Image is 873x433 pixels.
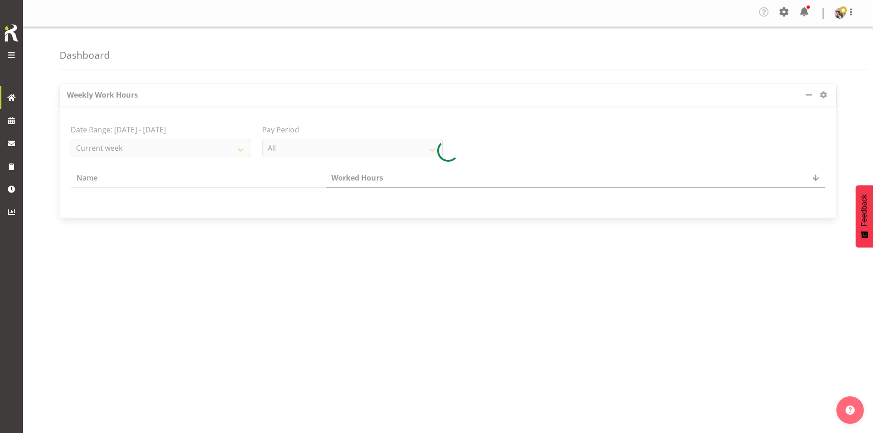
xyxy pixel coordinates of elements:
[860,194,868,226] span: Feedback
[856,185,873,247] button: Feedback - Show survey
[60,50,110,60] h4: Dashboard
[835,8,846,19] img: shaun-dalgetty840549a0c8df28bbc325279ea0715bbc.png
[846,406,855,415] img: help-xxl-2.png
[2,23,21,43] img: Rosterit icon logo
